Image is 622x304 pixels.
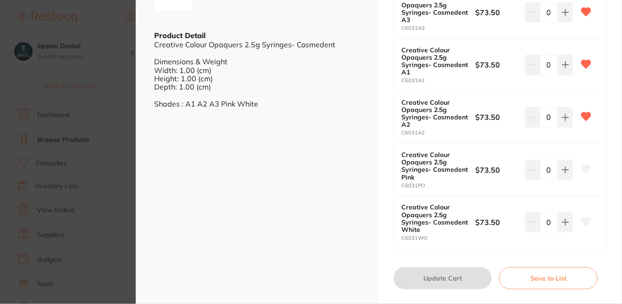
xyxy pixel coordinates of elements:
div: Creative Colour Opaquers 2.5g Syringes- Cosmedent Dimensions & Weight Width: 1.00 (cm) Height: 1.... [154,40,361,125]
b: Product Detail [154,31,205,40]
b: Creative Colour Opaquers 2.5g Syringes- Cosmedent Pink [401,151,468,180]
small: C6031PO [401,183,476,189]
button: Update Cart [394,267,492,289]
b: $73.50 [476,165,520,175]
b: Creative Colour Opaquers 2.5g Syringes- Cosmedent A1 [401,46,468,76]
small: C6031A3 [401,25,476,31]
b: $73.50 [476,60,520,70]
button: Save to List [499,267,598,289]
b: Creative Colour Opaquers 2.5g Syringes- Cosmedent A2 [401,99,468,128]
small: C6031A2 [401,130,476,136]
b: $73.50 [476,217,520,227]
b: Creative Colour Opaquers 2.5g Syringes- Cosmedent White [401,203,468,233]
small: C6031A1 [401,78,476,84]
b: $73.50 [476,7,520,17]
small: C6031WO [401,235,476,241]
b: $73.50 [476,112,520,122]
